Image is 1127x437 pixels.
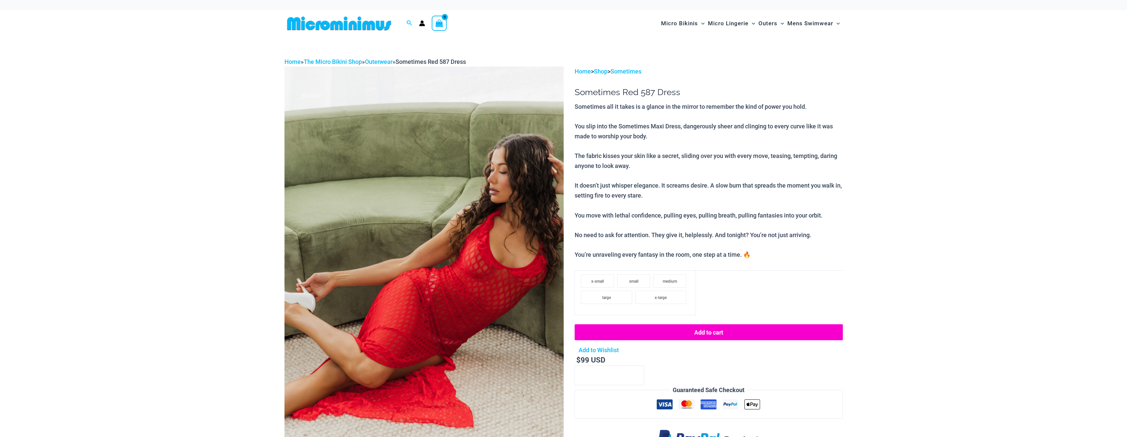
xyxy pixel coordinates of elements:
a: The Micro Bikini Shop [304,58,362,65]
span: Add to Wishlist [579,347,619,354]
a: Home [284,58,301,65]
a: Add to Wishlist [575,345,619,355]
h1: Sometimes Red 587 Dress [575,87,843,97]
a: OutersMenu ToggleMenu Toggle [757,13,786,34]
span: Micro Lingerie [708,15,748,32]
p: > > [575,67,843,76]
legend: Guaranteed Safe Checkout [670,385,747,395]
span: x-small [591,279,604,284]
span: Menu Toggle [748,15,755,32]
a: Home [575,68,591,75]
a: Mens SwimwearMenu ToggleMenu Toggle [786,13,842,34]
a: Outerwear [365,58,393,65]
span: medium [663,279,677,284]
li: medium [653,274,686,288]
span: $ [576,355,581,364]
a: Shop [594,68,608,75]
button: Add to cart [575,324,843,340]
span: small [629,279,638,284]
span: Mens Swimwear [787,15,833,32]
span: large [602,295,611,300]
nav: Site Navigation [658,12,843,35]
img: MM SHOP LOGO FLAT [284,16,394,31]
span: » » » [284,58,466,65]
li: x-large [635,291,687,304]
span: Micro Bikinis [661,15,698,32]
a: Search icon link [406,19,412,28]
li: x-small [581,274,614,288]
a: Micro BikinisMenu ToggleMenu Toggle [659,13,706,34]
p: Sometimes all it takes is a glance in the mirror to remember the kind of power you hold. You slip... [575,102,843,260]
span: x-large [655,295,667,300]
a: Account icon link [419,20,425,26]
li: large [581,291,632,304]
a: Sometimes [611,68,641,75]
a: View Shopping Cart, empty [432,16,447,31]
a: Micro LingerieMenu ToggleMenu Toggle [706,13,757,34]
span: Menu Toggle [833,15,840,32]
span: Menu Toggle [777,15,784,32]
input: Product quantity [575,365,644,385]
li: small [617,274,650,288]
span: Sometimes Red 587 Dress [395,58,466,65]
bdi: 99 USD [576,355,605,364]
span: Outers [758,15,777,32]
span: Menu Toggle [698,15,705,32]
